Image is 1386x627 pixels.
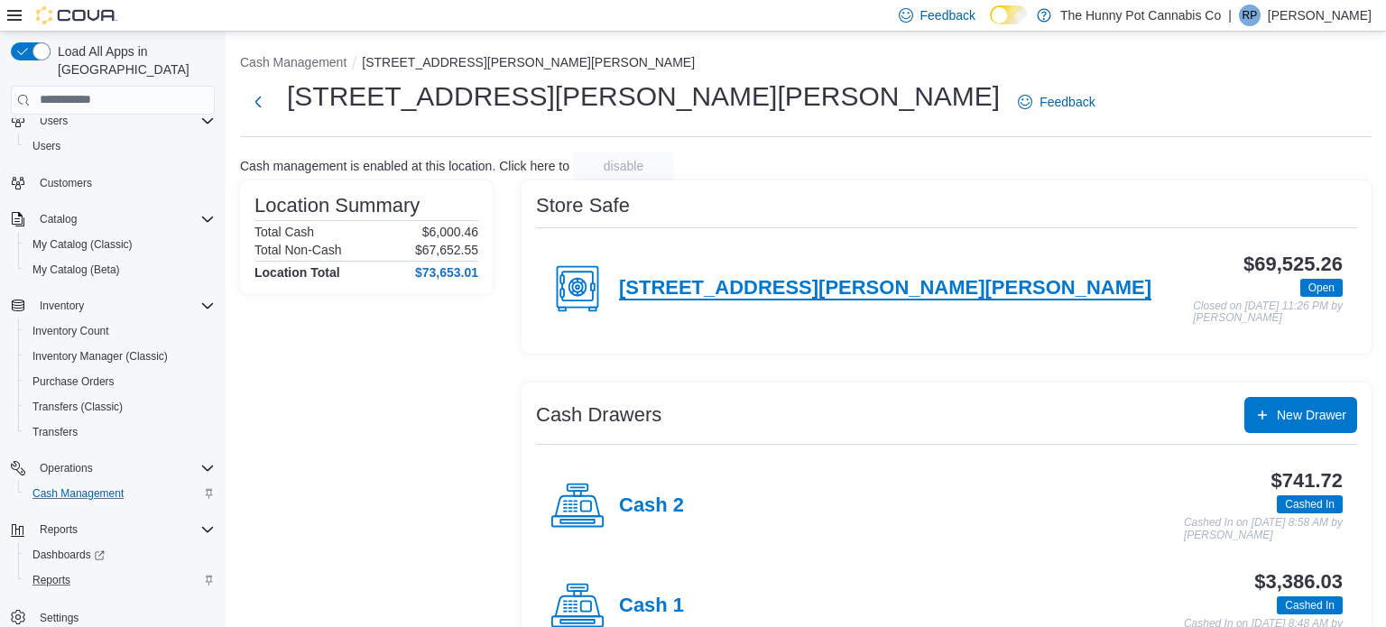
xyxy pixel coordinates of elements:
input: Dark Mode [990,5,1028,24]
div: Roger Pease [1239,5,1261,26]
p: Cashed In on [DATE] 8:58 AM by [PERSON_NAME] [1184,517,1343,541]
button: Users [32,110,75,132]
span: Open [1300,279,1343,297]
span: Transfers [25,421,215,443]
p: $67,652.55 [415,243,478,257]
a: Customers [32,172,99,194]
button: Catalog [32,208,84,230]
a: Transfers (Classic) [25,396,130,418]
span: Feedback [920,6,975,24]
button: Cash Management [240,55,346,69]
a: My Catalog (Classic) [25,234,140,255]
button: [STREET_ADDRESS][PERSON_NAME][PERSON_NAME] [362,55,695,69]
span: disable [604,157,643,175]
h1: [STREET_ADDRESS][PERSON_NAME][PERSON_NAME] [287,78,1000,115]
span: Customers [32,171,215,194]
span: Reports [25,569,215,591]
span: New Drawer [1277,406,1346,424]
span: Dark Mode [990,24,991,25]
span: Users [25,135,215,157]
a: Transfers [25,421,85,443]
h3: Cash Drawers [536,404,661,426]
button: Reports [18,567,222,593]
a: Users [25,135,68,157]
span: Cashed In [1277,596,1343,614]
button: Transfers (Classic) [18,394,222,420]
a: Reports [25,569,78,591]
span: Operations [40,461,93,475]
button: Operations [32,457,100,479]
span: Dashboards [25,544,215,566]
p: Cash management is enabled at this location. Click here to [240,159,569,173]
button: disable [573,152,674,180]
p: The Hunny Pot Cannabis Co [1060,5,1221,26]
a: Feedback [1011,84,1102,120]
span: My Catalog (Classic) [25,234,215,255]
span: Feedback [1039,93,1095,111]
button: Users [18,134,222,159]
span: Purchase Orders [32,374,115,389]
button: Transfers [18,420,222,445]
button: My Catalog (Beta) [18,257,222,282]
button: Inventory [32,295,91,317]
span: Users [32,110,215,132]
span: Catalog [32,208,215,230]
span: Dashboards [32,548,105,562]
a: Dashboards [25,544,112,566]
span: Reports [32,573,70,587]
button: Next [240,84,276,120]
a: My Catalog (Beta) [25,259,127,281]
a: Inventory Manager (Classic) [25,346,175,367]
button: Users [4,108,222,134]
span: Cashed In [1285,496,1335,512]
span: Inventory Count [25,320,215,342]
span: Users [32,139,60,153]
button: Catalog [4,207,222,232]
p: | [1228,5,1232,26]
span: Transfers [32,425,78,439]
span: Cash Management [25,483,215,504]
a: Purchase Orders [25,371,122,392]
span: My Catalog (Beta) [32,263,120,277]
button: Reports [4,517,222,542]
span: My Catalog (Beta) [25,259,215,281]
button: My Catalog (Classic) [18,232,222,257]
span: Open [1308,280,1335,296]
span: Cashed In [1277,495,1343,513]
p: [PERSON_NAME] [1268,5,1372,26]
h3: Store Safe [536,195,630,217]
nav: An example of EuiBreadcrumbs [240,53,1372,75]
img: Cova [36,6,117,24]
h3: $69,525.26 [1243,254,1343,275]
button: Customers [4,170,222,196]
button: Inventory Count [18,318,222,344]
span: Customers [40,176,92,190]
p: Closed on [DATE] 11:26 PM by [PERSON_NAME] [1193,300,1343,325]
span: Settings [40,611,79,625]
h4: Cash 1 [619,595,684,618]
span: My Catalog (Classic) [32,237,133,252]
span: Cash Management [32,486,124,501]
h6: Total Non-Cash [254,243,342,257]
button: New Drawer [1244,397,1357,433]
button: Cash Management [18,481,222,506]
span: Transfers (Classic) [32,400,123,414]
p: $6,000.46 [422,225,478,239]
h6: Total Cash [254,225,314,239]
a: Dashboards [18,542,222,567]
span: Inventory [40,299,84,313]
button: Inventory Manager (Classic) [18,344,222,369]
span: Load All Apps in [GEOGRAPHIC_DATA] [51,42,215,78]
span: Users [40,114,68,128]
button: Inventory [4,293,222,318]
h4: $73,653.01 [415,265,478,280]
a: Inventory Count [25,320,116,342]
button: Operations [4,456,222,481]
h4: Location Total [254,265,340,280]
span: Inventory Manager (Classic) [32,349,168,364]
span: Reports [32,519,215,540]
span: Operations [32,457,215,479]
span: RP [1243,5,1258,26]
h3: $741.72 [1271,470,1343,492]
span: Inventory Manager (Classic) [25,346,215,367]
